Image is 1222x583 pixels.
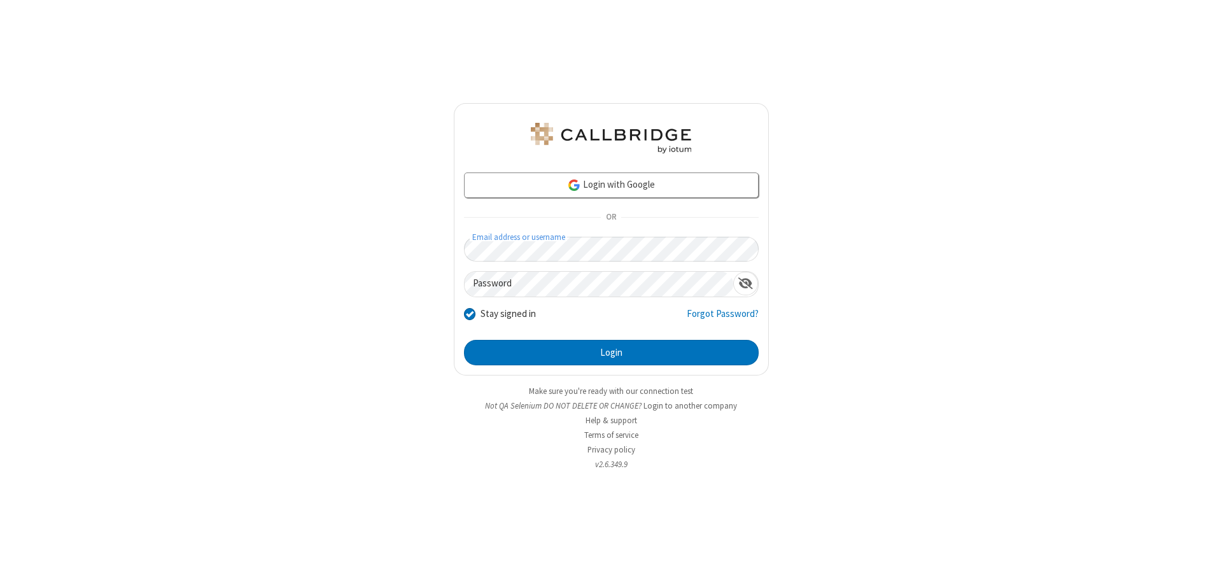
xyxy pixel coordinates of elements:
label: Stay signed in [481,307,536,321]
a: Forgot Password? [687,307,759,331]
a: Login with Google [464,172,759,198]
a: Terms of service [584,430,638,440]
a: Help & support [586,415,637,426]
div: Show password [733,272,758,295]
a: Make sure you're ready with our connection test [529,386,693,397]
input: Password [465,272,733,297]
li: Not QA Selenium DO NOT DELETE OR CHANGE? [454,400,769,412]
img: google-icon.png [567,178,581,192]
input: Email address or username [464,237,759,262]
li: v2.6.349.9 [454,458,769,470]
span: OR [601,209,621,227]
a: Privacy policy [587,444,635,455]
img: QA Selenium DO NOT DELETE OR CHANGE [528,123,694,153]
button: Login to another company [643,400,737,412]
button: Login [464,340,759,365]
